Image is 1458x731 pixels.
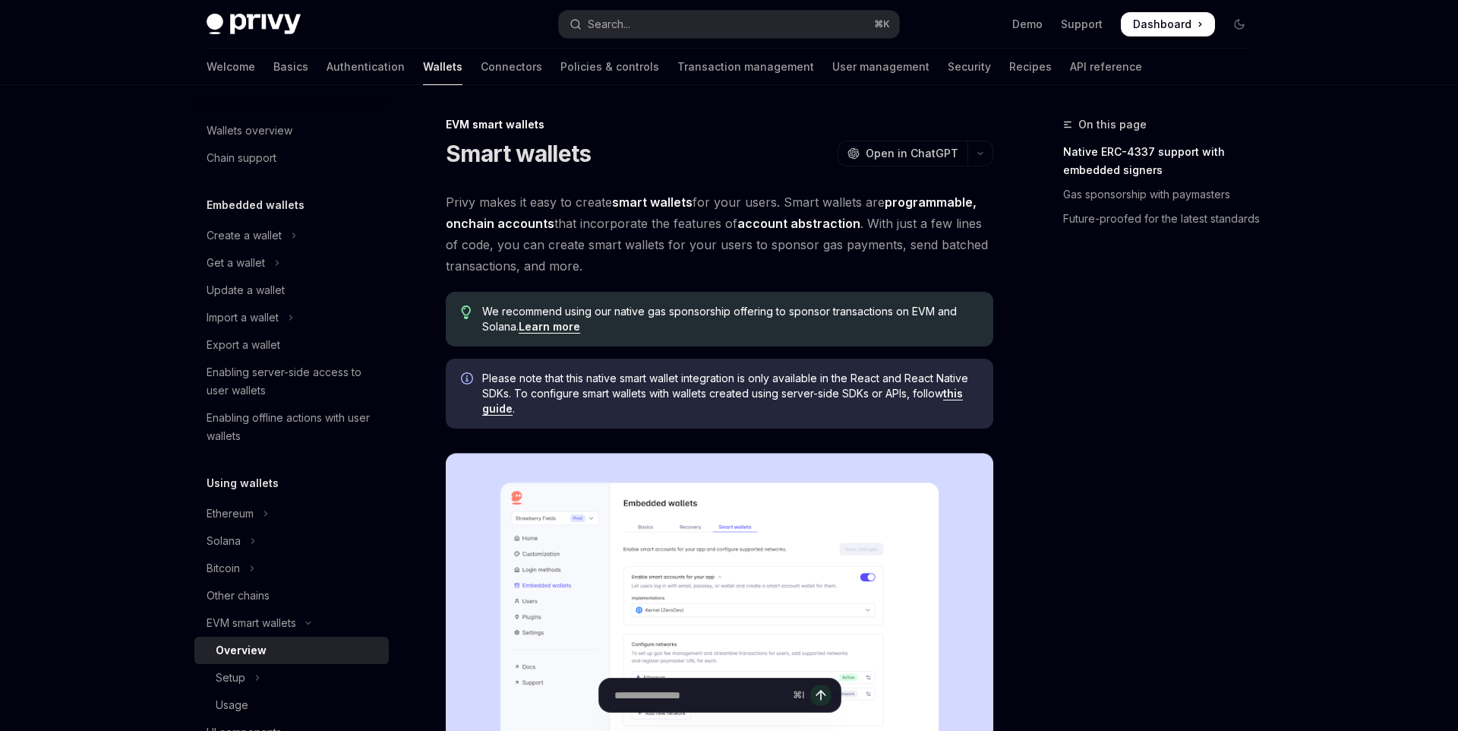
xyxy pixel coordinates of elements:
[1063,207,1264,231] a: Future-proofed for the latest standards
[461,305,472,319] svg: Tip
[194,664,389,691] button: Toggle Setup section
[207,336,280,354] div: Export a wallet
[273,49,308,85] a: Basics
[207,122,292,140] div: Wallets overview
[677,49,814,85] a: Transaction management
[1012,17,1043,32] a: Demo
[832,49,929,85] a: User management
[588,15,630,33] div: Search...
[207,559,240,578] div: Bitcoin
[1121,12,1215,36] a: Dashboard
[207,149,276,167] div: Chain support
[423,49,462,85] a: Wallets
[948,49,991,85] a: Security
[207,196,305,214] h5: Embedded wallets
[207,309,279,327] div: Import a wallet
[216,669,245,687] div: Setup
[1009,49,1052,85] a: Recipes
[519,320,580,334] a: Learn more
[482,304,978,334] span: We recommend using our native gas sponsorship offering to sponsor transactions on EVM and Solana.
[612,195,693,210] strong: smart wallets
[207,49,255,85] a: Welcome
[207,281,285,299] div: Update a wallet
[1133,17,1191,32] span: Dashboard
[614,679,787,712] input: Ask a question...
[194,691,389,719] a: Usage
[207,614,296,632] div: EVM smart wallets
[194,555,389,582] button: Toggle Bitcoin section
[446,191,993,277] span: Privy makes it easy to create for your users. Smart wallets are that incorporate the features of ...
[1227,12,1251,36] button: Toggle dark mode
[194,637,389,664] a: Overview
[207,226,282,245] div: Create a wallet
[446,140,591,167] h1: Smart wallets
[207,474,279,492] h5: Using wallets
[194,500,389,527] button: Toggle Ethereum section
[194,249,389,277] button: Toggle Get a wallet section
[207,254,265,272] div: Get a wallet
[194,144,389,172] a: Chain support
[327,49,405,85] a: Authentication
[874,18,890,30] span: ⌘ K
[207,14,301,35] img: dark logo
[481,49,542,85] a: Connectors
[194,277,389,304] a: Update a wallet
[194,222,389,249] button: Toggle Create a wallet section
[446,117,993,132] div: EVM smart wallets
[216,641,267,660] div: Overview
[838,141,967,166] button: Open in ChatGPT
[194,527,389,555] button: Toggle Solana section
[482,371,978,416] span: Please note that this native smart wallet integration is only available in the React and React Na...
[207,409,380,445] div: Enabling offline actions with user wallets
[737,216,860,232] a: account abstraction
[194,117,389,144] a: Wallets overview
[207,532,241,550] div: Solana
[194,304,389,331] button: Toggle Import a wallet section
[194,609,389,637] button: Toggle EVM smart wallets section
[1063,140,1264,182] a: Native ERC-4337 support with embedded signers
[194,331,389,359] a: Export a wallet
[194,359,389,404] a: Enabling server-side access to user wallets
[207,505,254,523] div: Ethereum
[1078,116,1147,134] span: On this page
[216,696,248,714] div: Usage
[1061,17,1103,32] a: Support
[1070,49,1142,85] a: API reference
[866,146,958,161] span: Open in ChatGPT
[207,587,270,605] div: Other chains
[560,49,659,85] a: Policies & controls
[461,372,476,388] svg: Info
[1063,182,1264,207] a: Gas sponsorship with paymasters
[810,685,832,706] button: Send message
[559,11,899,38] button: Open search
[207,363,380,400] div: Enabling server-side access to user wallets
[194,404,389,450] a: Enabling offline actions with user wallets
[194,582,389,609] a: Other chains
